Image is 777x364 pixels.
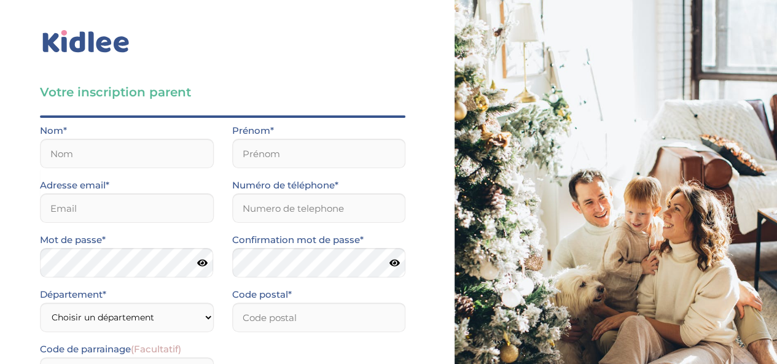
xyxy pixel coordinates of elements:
[232,193,406,223] input: Numero de telephone
[40,232,106,248] label: Mot de passe*
[40,287,106,303] label: Département*
[232,303,406,332] input: Code postal
[40,341,181,357] label: Code de parrainage
[232,123,274,139] label: Prénom*
[232,139,406,168] input: Prénom
[232,287,292,303] label: Code postal*
[40,83,405,101] h3: Votre inscription parent
[232,177,338,193] label: Numéro de téléphone*
[40,139,214,168] input: Nom
[232,232,364,248] label: Confirmation mot de passe*
[40,177,109,193] label: Adresse email*
[131,343,181,355] span: (Facultatif)
[40,28,132,56] img: logo_kidlee_bleu
[40,193,214,223] input: Email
